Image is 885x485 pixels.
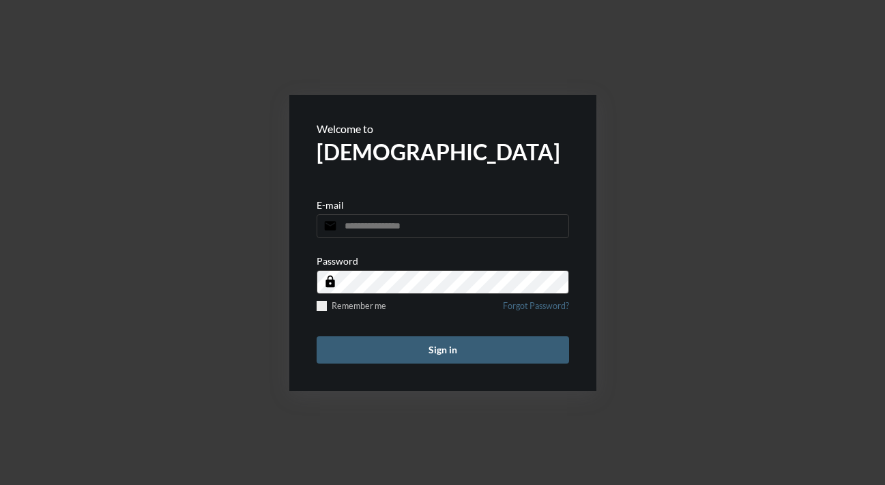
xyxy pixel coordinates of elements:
p: E-mail [317,199,344,211]
a: Forgot Password? [503,301,569,319]
label: Remember me [317,301,386,311]
h2: [DEMOGRAPHIC_DATA] [317,138,569,165]
p: Password [317,255,358,267]
button: Sign in [317,336,569,364]
p: Welcome to [317,122,569,135]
